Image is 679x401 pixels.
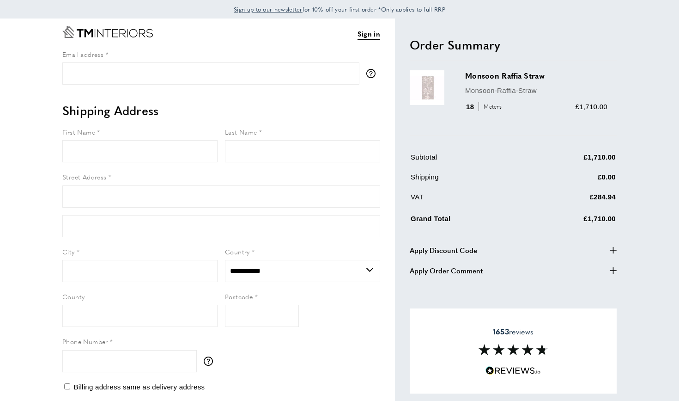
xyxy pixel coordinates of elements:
td: VAT [411,191,524,210]
span: City [62,247,75,256]
img: Reviews.io 5 stars [485,366,541,375]
span: reviews [493,327,533,336]
span: for 10% off your first order *Only applies to full RRP [234,5,445,13]
span: County [62,292,85,301]
span: £1,710.00 [576,103,607,111]
span: Sign up to our newsletter [234,5,303,13]
span: Email address [62,49,103,59]
span: Phone Number [62,337,108,346]
span: Apply Order Comment [410,265,483,276]
h3: Monsoon Raffia Straw [465,70,607,81]
td: £1,710.00 [525,152,616,170]
button: More information [366,69,380,78]
a: Go to Home page [62,26,153,38]
span: First Name [62,127,95,136]
span: Apply Discount Code [410,245,477,256]
div: 18 [465,101,505,112]
td: Subtotal [411,152,524,170]
img: Monsoon Raffia Straw [410,70,444,105]
a: Sign in [358,28,380,40]
span: Meters [479,102,504,111]
a: Sign up to our newsletter [234,5,303,14]
p: Monsoon-Raffia-Straw [465,85,607,96]
img: Reviews section [479,344,548,355]
span: Billing address same as delivery address [73,383,205,391]
strong: 1653 [493,326,509,337]
td: Grand Total [411,211,524,231]
span: Street Address [62,172,107,181]
h2: Order Summary [410,37,617,53]
input: Billing address same as delivery address [64,383,70,389]
h2: Shipping Address [62,102,380,119]
span: Postcode [225,292,253,301]
td: £1,710.00 [525,211,616,231]
td: £0.00 [525,172,616,190]
td: £284.94 [525,191,616,210]
td: Shipping [411,172,524,190]
span: Country [225,247,250,256]
span: Last Name [225,127,257,136]
button: More information [204,357,218,366]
